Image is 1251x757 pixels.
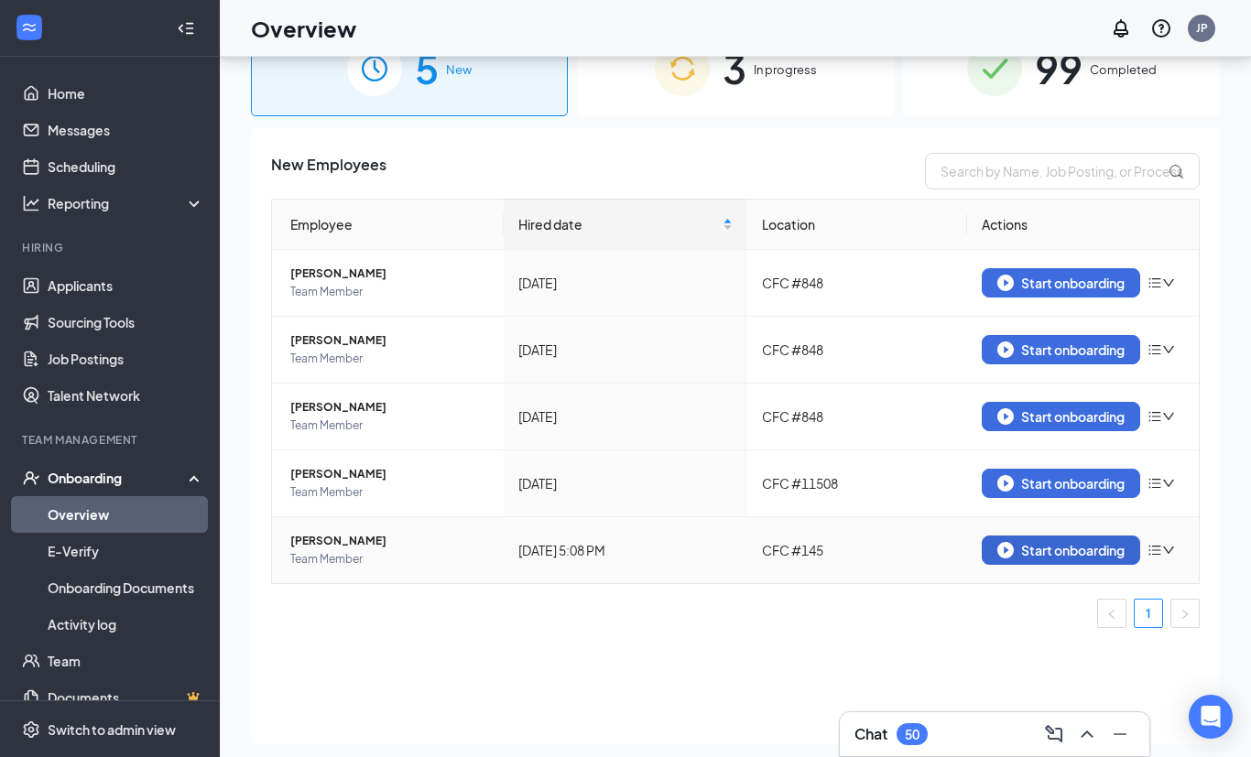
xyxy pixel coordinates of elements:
span: Team Member [290,416,489,435]
span: bars [1148,409,1162,424]
div: [DATE] [518,273,733,293]
div: Reporting [48,194,205,212]
svg: Analysis [22,194,40,212]
div: JP [1196,20,1208,36]
a: Talent Network [48,377,204,414]
a: E-Verify [48,533,204,569]
span: down [1162,477,1175,490]
button: right [1170,599,1200,628]
span: [PERSON_NAME] [290,465,489,483]
a: Onboarding Documents [48,569,204,606]
a: Activity log [48,606,204,643]
a: DocumentsCrown [48,679,204,716]
span: 3 [723,37,746,100]
button: Start onboarding [982,268,1140,297]
div: Team Management [22,432,201,448]
span: [PERSON_NAME] [290,265,489,283]
a: Messages [48,112,204,148]
span: New Employees [271,153,386,189]
span: bars [1148,276,1162,290]
span: 99 [1035,37,1082,100]
span: bars [1148,476,1162,491]
svg: ComposeMessage [1043,723,1065,745]
th: Location [747,200,967,250]
div: Onboarding [48,469,189,487]
svg: Notifications [1110,17,1132,39]
span: [PERSON_NAME] [290,331,489,350]
td: CFC #11508 [747,450,967,517]
a: Sourcing Tools [48,304,204,341]
div: [DATE] [518,340,733,360]
span: 5 [415,37,439,100]
a: 1 [1135,600,1162,627]
svg: WorkstreamLogo [20,18,38,37]
li: Next Page [1170,599,1200,628]
span: down [1162,544,1175,557]
h1: Overview [251,13,356,44]
li: 1 [1134,599,1163,628]
input: Search by Name, Job Posting, or Process [925,153,1200,189]
button: left [1097,599,1126,628]
a: Overview [48,496,204,533]
span: [PERSON_NAME] [290,398,489,416]
th: Employee [272,200,504,250]
span: Team Member [290,483,489,502]
button: Start onboarding [982,402,1140,431]
button: ComposeMessage [1039,719,1069,749]
div: Hiring [22,240,201,255]
span: Hired date [518,214,719,234]
div: [DATE] [518,473,733,493]
div: Start onboarding [997,542,1125,558]
svg: UserCheck [22,469,40,487]
div: Start onboarding [997,475,1125,492]
span: [PERSON_NAME] [290,532,489,550]
div: [DATE] 5:08 PM [518,540,733,560]
div: Start onboarding [997,341,1125,358]
span: bars [1148,543,1162,557]
span: Completed [1090,60,1157,79]
span: down [1162,343,1175,356]
span: left [1106,609,1117,620]
svg: Collapse [177,19,195,38]
span: right [1180,609,1191,620]
a: Home [48,75,204,112]
div: Start onboarding [997,275,1125,291]
td: CFC #848 [747,250,967,317]
span: bars [1148,342,1162,357]
div: [DATE] [518,406,733,427]
h3: Chat [854,724,887,744]
button: ChevronUp [1072,719,1102,749]
li: Previous Page [1097,599,1126,628]
span: Team Member [290,550,489,568]
div: 50 [905,727,919,742]
span: Team Member [290,283,489,301]
span: down [1162,410,1175,423]
div: Start onboarding [997,408,1125,425]
a: Applicants [48,267,204,304]
a: Scheduling [48,148,204,185]
div: Switch to admin view [48,720,176,739]
button: Minimize [1105,719,1135,749]
button: Start onboarding [982,535,1140,565]
span: In progress [754,60,817,79]
a: Team [48,643,204,679]
th: Actions [967,200,1199,250]
svg: Minimize [1109,723,1131,745]
div: Open Intercom Messenger [1189,695,1233,739]
button: Start onboarding [982,469,1140,498]
button: Start onboarding [982,335,1140,364]
td: CFC #145 [747,517,967,583]
td: CFC #848 [747,317,967,384]
span: Team Member [290,350,489,368]
svg: Settings [22,720,40,739]
svg: ChevronUp [1076,723,1098,745]
span: down [1162,276,1175,289]
span: New [446,60,472,79]
td: CFC #848 [747,384,967,450]
svg: QuestionInfo [1150,17,1172,39]
a: Job Postings [48,341,204,377]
